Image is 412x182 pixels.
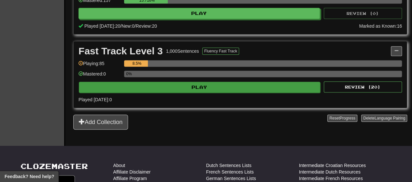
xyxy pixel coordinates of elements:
div: 1,000 Sentences [166,48,199,54]
span: New: 0 [121,23,135,29]
button: Play [78,8,320,19]
span: Played [DATE]: 20 [84,23,120,29]
span: Review: 20 [136,23,157,29]
button: Add Collection [73,115,128,130]
div: Playing: 85 [78,60,121,71]
div: Mastered: 0 [78,71,121,81]
span: Open feedback widget [5,173,54,180]
a: French Sentences Lists [206,169,254,175]
span: / [120,23,121,29]
div: Fast Track Level 3 [78,46,163,56]
span: Progress [340,116,355,120]
button: Review (20) [324,81,402,92]
a: Clozemaster [21,162,88,170]
button: ResetProgress [327,115,357,122]
button: DeleteLanguage Pairing [361,115,407,122]
button: Play [79,82,320,93]
a: Affiliate Program [113,175,147,182]
a: Affiliate Disclaimer [113,169,151,175]
span: Played [DATE]: 0 [78,97,112,102]
a: Dutch Sentences Lists [206,162,251,169]
span: / [135,23,136,29]
a: About [113,162,125,169]
a: German Sentences Lists [206,175,256,182]
div: Marked as Known: 16 [359,23,402,29]
button: Review (0) [324,8,402,19]
div: 8.5% [126,60,148,67]
span: Language Pairing [375,116,405,120]
a: Intermediate French Resources [299,175,363,182]
button: Fluency Fast Track [202,48,239,55]
a: Intermediate Croatian Resources [299,162,366,169]
a: Intermediate Dutch Resources [299,169,361,175]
